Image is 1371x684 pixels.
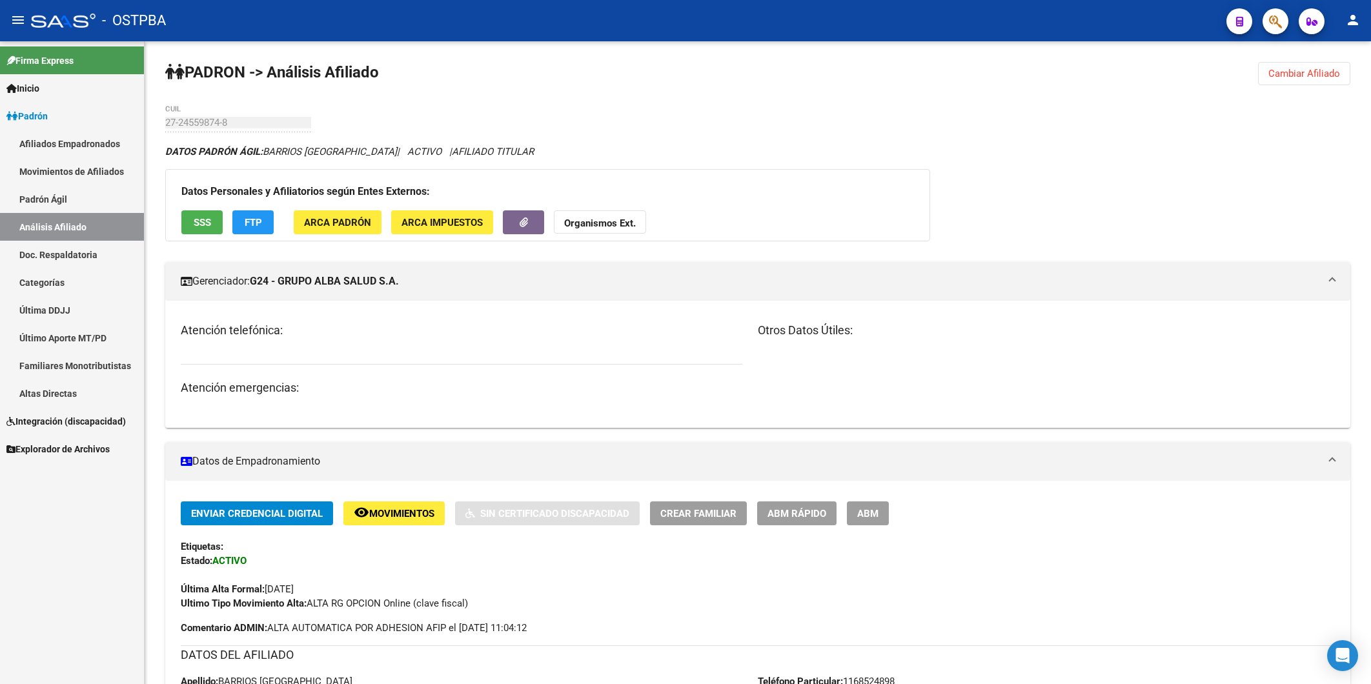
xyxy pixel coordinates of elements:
strong: Organismos Ext. [564,217,636,229]
strong: G24 - GRUPO ALBA SALUD S.A. [250,274,399,288]
span: ARCA Padrón [304,217,371,228]
button: FTP [232,210,274,234]
span: Explorador de Archivos [6,442,110,456]
strong: Comentario ADMIN: [181,622,267,634]
strong: Última Alta Formal: [181,583,265,595]
mat-panel-title: Datos de Empadronamiento [181,454,1319,468]
strong: DATOS PADRÓN ÁGIL: [165,146,263,157]
h3: DATOS DEL AFILIADO [181,646,1335,664]
strong: ACTIVO [212,555,247,567]
span: [DATE] [181,583,294,595]
span: Cambiar Afiliado [1268,68,1340,79]
span: - OSTPBA [102,6,166,35]
span: Enviar Credencial Digital [191,508,323,519]
strong: Ultimo Tipo Movimiento Alta: [181,598,307,609]
span: Padrón [6,109,48,123]
h3: Atención telefónica: [181,321,742,339]
strong: PADRON -> Análisis Afiliado [165,63,379,81]
mat-icon: menu [10,12,26,28]
span: SSS [194,217,211,228]
button: Organismos Ext. [554,210,646,234]
span: Inicio [6,81,39,96]
button: ABM [847,501,889,525]
span: AFILIADO TITULAR [452,146,534,157]
div: Open Intercom Messenger [1327,640,1358,671]
span: ALTA AUTOMATICA POR ADHESION AFIP el [DATE] 11:04:12 [181,621,527,635]
strong: Etiquetas: [181,541,223,552]
span: FTP [245,217,262,228]
span: ARCA Impuestos [401,217,483,228]
button: Cambiar Afiliado [1258,62,1350,85]
mat-expansion-panel-header: Gerenciador:G24 - GRUPO ALBA SALUD S.A. [165,262,1350,301]
span: Sin Certificado Discapacidad [480,508,629,519]
button: Enviar Credencial Digital [181,501,333,525]
span: ABM [857,508,878,519]
button: Crear Familiar [650,501,747,525]
strong: Estado: [181,555,212,567]
span: ALTA RG OPCION Online (clave fiscal) [181,598,468,609]
i: | ACTIVO | [165,146,534,157]
span: Crear Familiar [660,508,736,519]
span: Firma Express [6,54,74,68]
h3: Atención emergencias: [181,379,742,397]
span: BARRIOS [GEOGRAPHIC_DATA] [165,146,397,157]
button: Sin Certificado Discapacidad [455,501,640,525]
div: Gerenciador:G24 - GRUPO ALBA SALUD S.A. [165,301,1350,428]
button: ARCA Padrón [294,210,381,234]
h3: Otros Datos Útiles: [758,321,1335,339]
mat-expansion-panel-header: Datos de Empadronamiento [165,442,1350,481]
button: Movimientos [343,501,445,525]
mat-panel-title: Gerenciador: [181,274,1319,288]
h3: Datos Personales y Afiliatorios según Entes Externos: [181,183,914,201]
button: ARCA Impuestos [391,210,493,234]
mat-icon: remove_red_eye [354,505,369,520]
span: Movimientos [369,508,434,519]
button: SSS [181,210,223,234]
span: ABM Rápido [767,508,826,519]
button: ABM Rápido [757,501,837,525]
span: Integración (discapacidad) [6,414,126,428]
mat-icon: person [1345,12,1361,28]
